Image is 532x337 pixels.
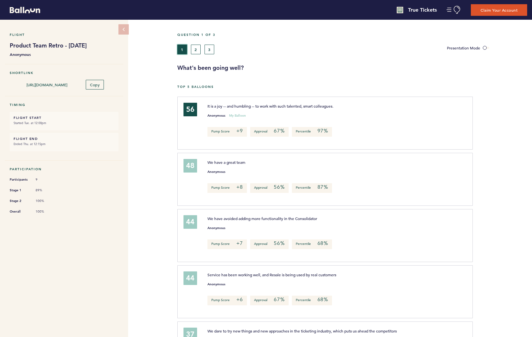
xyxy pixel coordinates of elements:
span: Copy [90,82,100,87]
p: Percentile [292,127,332,137]
span: Service has been working well, and Resale is being used by real customers [207,272,336,277]
span: Stage 1 [10,187,29,194]
span: Stage 2 [10,198,29,204]
p: Approval [250,127,288,137]
p: Percentile [292,183,332,193]
p: Approval [250,296,288,305]
span: It is a joy -- and humbling -- to work with such talented, smart colleagues. [207,103,333,109]
p: Pump Score [207,183,247,193]
h6: FLIGHT START [14,116,115,120]
svg: Balloon [10,7,40,13]
button: 1 [177,45,187,54]
small: Anonymous [207,283,225,286]
span: Overall [10,208,29,215]
em: 97% [317,128,328,134]
h1: Product Team Retro - [DATE] [10,42,118,49]
div: 48 [183,159,197,173]
div: 56 [183,103,197,116]
button: Copy [86,80,104,90]
button: 2 [191,45,201,54]
a: Balloon [5,6,40,13]
p: Percentile [292,296,332,305]
em: 68% [317,240,328,247]
p: Percentile [292,239,332,249]
small: Ended Thu. at 12:15pm [14,141,115,147]
h4: True Tickets [408,6,437,14]
div: 44 [183,271,197,285]
button: Manage Account [447,6,461,14]
small: Started Tue. at 12:00pm [14,120,115,126]
p: Pump Score [207,127,247,137]
em: 56% [274,240,284,247]
div: 44 [183,215,197,229]
span: We dare to try new things and new approaches in the ticketing industry, which puts us ahead the c... [207,328,397,333]
span: Presentation Mode [447,45,480,50]
em: 68% [317,296,328,303]
small: My Balloon [229,114,246,117]
h5: Shortlink [10,71,118,75]
button: Claim Your Account [471,4,527,16]
span: 100% [36,199,55,203]
p: Approval [250,183,288,193]
h6: FLIGHT END [14,137,115,141]
span: Participants [10,176,29,183]
span: 100% [36,209,55,214]
h5: Timing [10,103,118,107]
button: 3 [205,45,214,54]
h5: Top 5 Balloons [177,85,527,89]
em: +9 [236,128,243,134]
span: 9 [36,177,55,182]
h5: Participation [10,167,118,171]
p: Approval [250,239,288,249]
em: 87% [317,184,328,190]
span: 89% [36,188,55,193]
b: Anonymous [10,51,118,58]
em: 67% [274,128,284,134]
span: We have avoided adding more functionality in the Consolidator [207,216,317,221]
span: We have a great team [207,160,245,165]
h5: Flight [10,33,118,37]
em: 67% [274,296,284,303]
small: Anonymous [207,226,225,230]
em: +6 [236,296,243,303]
h5: Question 1 of 3 [177,33,527,37]
em: +8 [236,184,243,190]
em: 56% [274,184,284,190]
small: Anonymous [207,170,225,174]
small: Anonymous [207,114,225,117]
em: +7 [236,240,243,247]
h3: What's been going well? [177,64,527,72]
p: Pump Score [207,239,247,249]
p: Pump Score [207,296,247,305]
